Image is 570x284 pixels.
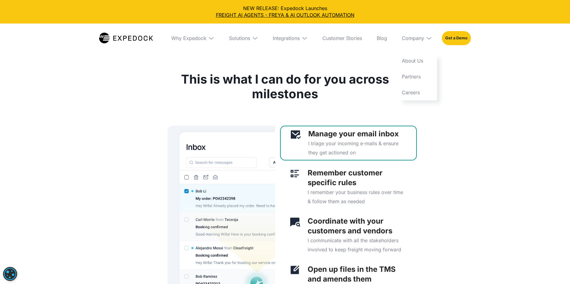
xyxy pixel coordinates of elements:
[268,23,313,53] div: Integrations
[308,236,408,254] p: I communicate with all the stakeholders involved to keep freight moving forward
[397,23,437,53] div: Company
[442,31,471,45] a: Get a Demo
[317,23,367,53] a: Customer Stories
[224,23,263,53] div: Solutions
[166,23,219,53] div: Why Expedock
[372,23,392,53] a: Blog
[5,5,565,19] div: NEW RELEASE: Expedock Launches
[308,168,408,188] p: Remember customer specific rules
[308,264,408,284] p: Open up files in the TMS and amends them
[308,216,408,236] p: Coordinate with your customers and vendors
[468,218,570,284] iframe: Chat Widget
[171,35,206,41] div: Why Expedock
[397,84,437,100] a: Careers
[308,188,408,206] p: I remember your business rules over time & follow them as needed
[308,129,407,139] p: Manage your email inbox
[402,35,424,41] div: Company
[397,53,437,100] nav: Company
[308,139,407,157] p: I triage your incoming e-mails & ensure they get actioned on
[273,35,300,41] div: Integrations
[5,12,565,18] a: FREIGHT AI AGENTS - FREYA & AI OUTLOOK AUTOMATION
[397,69,437,84] a: Partners
[148,72,422,101] strong: This is what I can do for you across milestones
[229,35,250,41] div: Solutions
[397,53,437,69] a: About Us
